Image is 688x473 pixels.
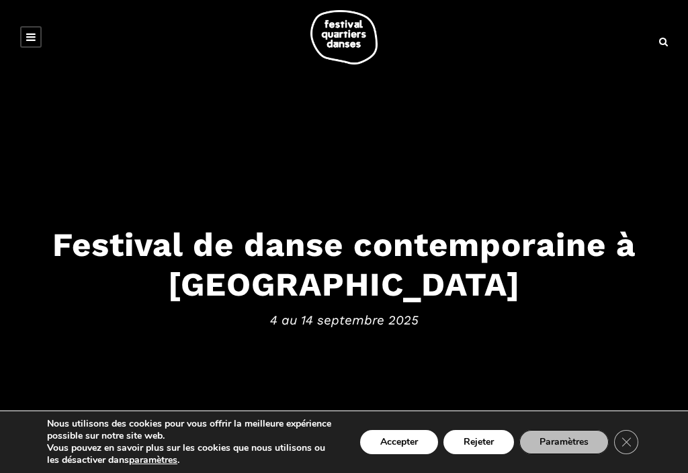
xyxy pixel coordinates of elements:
[13,310,675,331] span: 4 au 14 septembre 2025
[13,224,675,304] h3: Festival de danse contemporaine à [GEOGRAPHIC_DATA]
[614,430,638,454] button: Close GDPR Cookie Banner
[129,454,177,466] button: paramètres
[443,430,514,454] button: Rejeter
[360,430,438,454] button: Accepter
[519,430,609,454] button: Paramètres
[310,10,378,64] img: logo-fqd-med
[47,442,337,466] p: Vous pouvez en savoir plus sur les cookies que nous utilisons ou les désactiver dans .
[47,418,337,442] p: Nous utilisons des cookies pour vous offrir la meilleure expérience possible sur notre site web.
